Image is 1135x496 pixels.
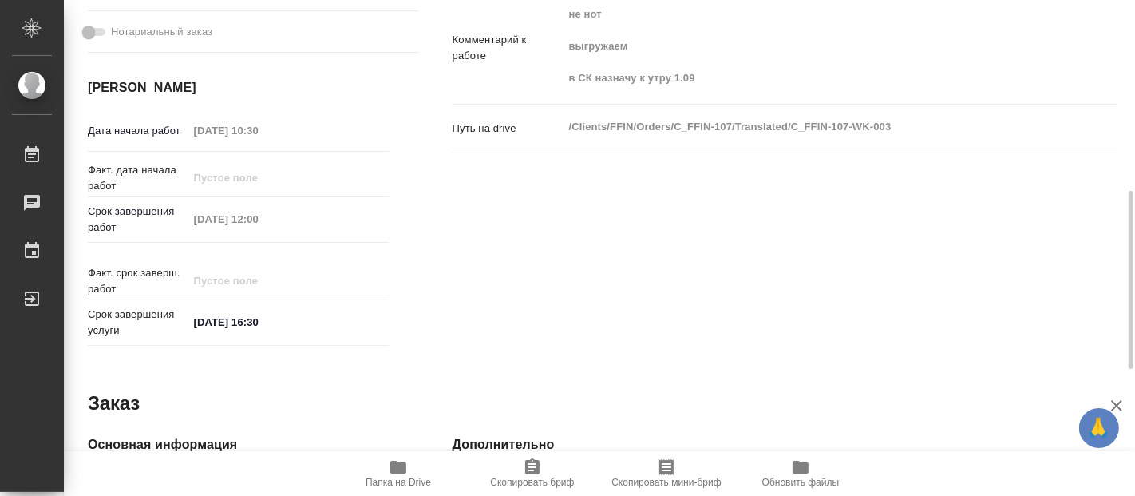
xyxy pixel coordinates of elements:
textarea: /Clients/FFIN/Orders/C_FFIN-107/Translated/C_FFIN-107-WK-003 [564,113,1062,141]
h2: Заказ [88,391,140,416]
input: Пустое поле [188,166,328,189]
p: Срок завершения работ [88,204,188,236]
button: Обновить файлы [734,451,868,496]
span: Нотариальный заказ [111,24,212,40]
p: Факт. срок заверш. работ [88,265,188,297]
p: Комментарий к работе [453,32,564,64]
span: Обновить файлы [762,477,840,488]
p: Срок завершения услуги [88,307,188,339]
input: Пустое поле [188,269,328,292]
p: Факт. дата начала работ [88,162,188,194]
span: Скопировать мини-бриф [611,477,721,488]
input: Пустое поле [188,119,328,142]
h4: Дополнительно [453,435,1117,454]
h4: Основная информация [88,435,389,454]
span: 🙏 [1086,411,1113,445]
button: Папка на Drive [331,451,465,496]
span: Скопировать бриф [490,477,574,488]
p: Путь на drive [453,121,564,137]
span: Папка на Drive [366,477,431,488]
input: Пустое поле [188,208,328,231]
button: 🙏 [1079,408,1119,448]
button: Скопировать бриф [465,451,599,496]
textarea: не нот выгружаем в СК назначу к утру 1.09 [564,1,1062,92]
input: ✎ Введи что-нибудь [188,311,328,334]
button: Скопировать мини-бриф [599,451,734,496]
p: Дата начала работ [88,123,188,139]
h4: [PERSON_NAME] [88,78,389,97]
